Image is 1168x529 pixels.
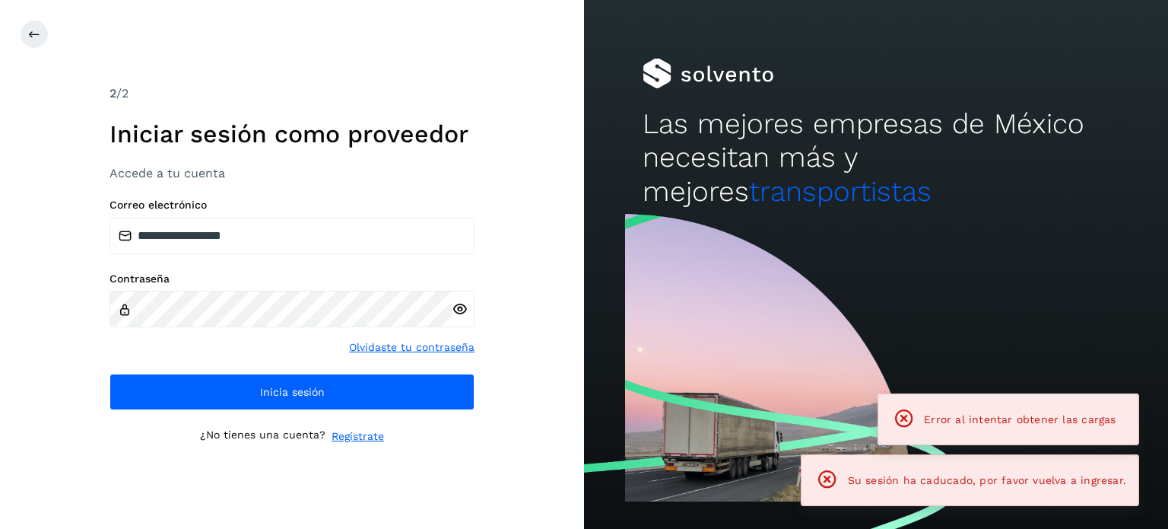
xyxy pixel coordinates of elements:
label: Correo electrónico [109,199,474,212]
h3: Accede a tu cuenta [109,166,474,180]
span: transportistas [749,175,932,208]
a: Olvidaste tu contraseña [349,339,474,355]
button: Inicia sesión [109,374,474,410]
span: Inicia sesión [260,387,325,397]
label: Contraseña [109,272,474,285]
span: 2 [109,86,116,100]
a: Regístrate [332,429,384,445]
span: Error al intentar obtener las cargas [924,413,1116,425]
h1: Iniciar sesión como proveedor [109,120,474,148]
h2: Las mejores empresas de México necesitan más y mejores [643,107,1109,209]
div: /2 [109,84,474,103]
span: Su sesión ha caducado, por favor vuelva a ingresar. [848,474,1126,486]
p: ¿No tienes una cuenta? [200,429,325,445]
